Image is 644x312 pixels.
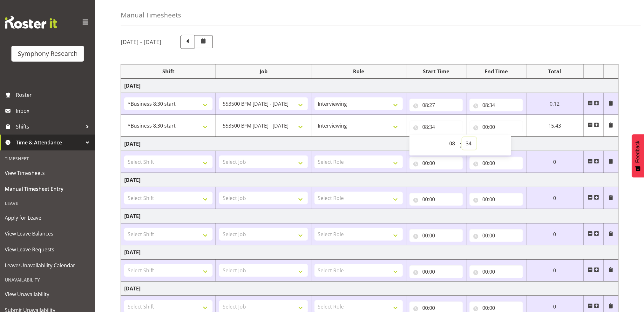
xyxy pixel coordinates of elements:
a: View Timesheets [2,165,94,181]
td: 0 [526,151,583,173]
div: Start Time [410,68,463,75]
input: Click to select... [470,265,523,278]
input: Click to select... [410,193,463,206]
a: Manual Timesheet Entry [2,181,94,197]
input: Click to select... [410,99,463,111]
input: Click to select... [410,229,463,242]
td: 0 [526,223,583,245]
span: Shifts [16,122,83,131]
input: Click to select... [470,99,523,111]
td: 0 [526,260,583,282]
div: Job [219,68,308,75]
div: Shift [124,68,213,75]
input: Click to select... [470,229,523,242]
span: Apply for Leave [5,213,91,222]
span: View Leave Requests [5,245,91,254]
input: Click to select... [410,121,463,133]
h5: [DATE] - [DATE] [121,38,161,45]
td: [DATE] [121,79,619,93]
td: [DATE] [121,245,619,260]
span: View Leave Balances [5,229,91,238]
img: Rosterit website logo [5,16,57,29]
span: View Unavailability [5,289,91,299]
input: Click to select... [470,157,523,169]
span: Inbox [16,106,92,116]
a: View Leave Balances [2,226,94,242]
input: Click to select... [410,157,463,169]
a: Apply for Leave [2,210,94,226]
span: Manual Timesheet Entry [5,184,91,194]
a: View Leave Requests [2,242,94,257]
div: End Time [470,68,523,75]
span: Feedback [635,141,641,163]
span: Leave/Unavailability Calendar [5,261,91,270]
td: 0.12 [526,93,583,115]
input: Click to select... [410,265,463,278]
td: [DATE] [121,137,619,151]
a: Leave/Unavailability Calendar [2,257,94,273]
span: Roster [16,90,92,100]
td: 15.43 [526,115,583,137]
td: [DATE] [121,173,619,187]
div: Symphony Research [18,49,78,58]
div: Unavailability [2,273,94,286]
input: Click to select... [470,121,523,133]
div: Role [315,68,403,75]
div: Leave [2,197,94,210]
button: Feedback - Show survey [632,134,644,177]
h4: Manual Timesheets [121,11,181,19]
span: View Timesheets [5,168,91,178]
a: View Unavailability [2,286,94,302]
td: [DATE] [121,209,619,223]
div: Total [530,68,580,75]
td: 0 [526,187,583,209]
span: : [459,137,462,153]
td: [DATE] [121,282,619,296]
span: Time & Attendance [16,138,83,147]
input: Click to select... [470,193,523,206]
div: Timesheet [2,152,94,165]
